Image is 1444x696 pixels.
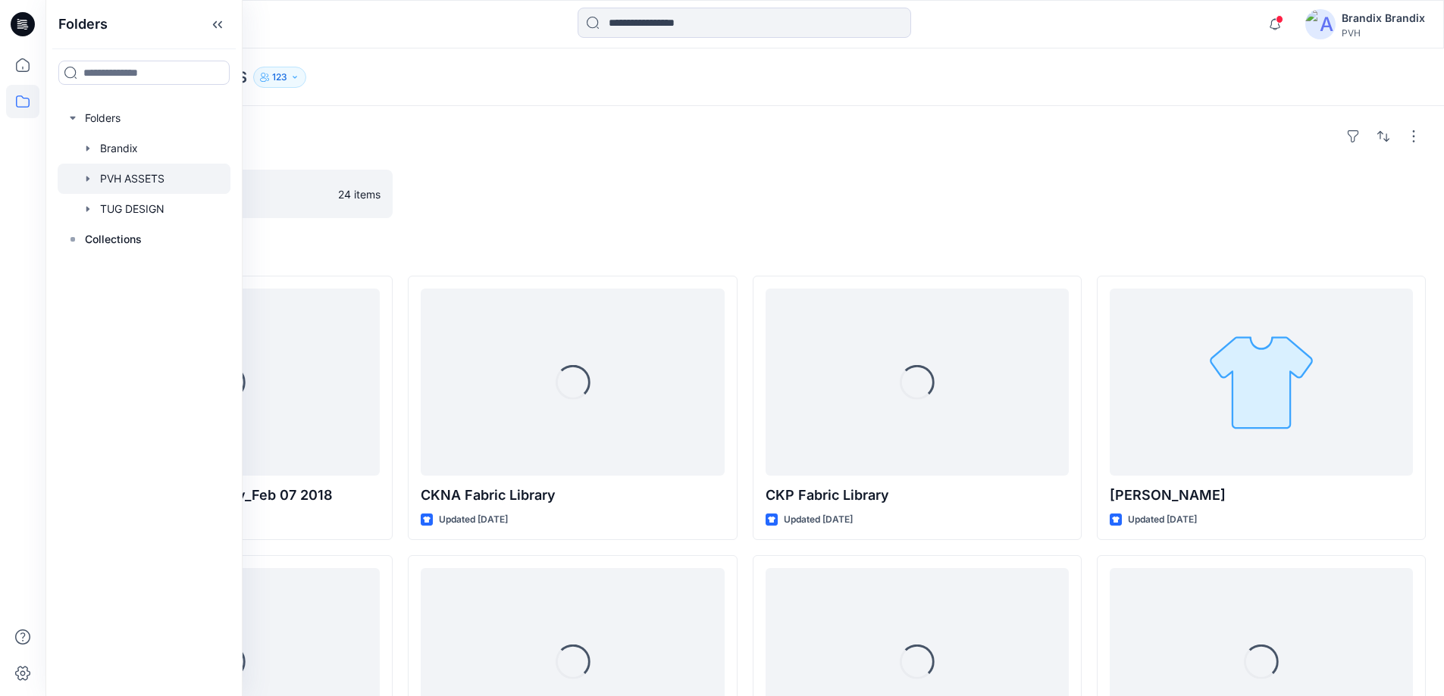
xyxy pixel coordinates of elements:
img: avatar [1305,9,1336,39]
button: 123 [253,67,306,88]
p: Updated [DATE] [439,512,508,528]
p: Collections [85,230,142,248]
h4: Styles [64,242,1426,261]
p: 24 items [338,186,381,202]
div: PVH [1342,27,1425,39]
p: Updated [DATE] [784,512,853,528]
p: [PERSON_NAME] [1110,485,1413,506]
a: Tommy Trim [1110,289,1413,476]
p: 123 [272,69,287,86]
p: Updated [DATE] [1128,512,1197,528]
p: CKP Fabric Library [766,485,1069,506]
p: CKNA Fabric Library [421,485,724,506]
div: Brandix Brandix [1342,9,1425,27]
